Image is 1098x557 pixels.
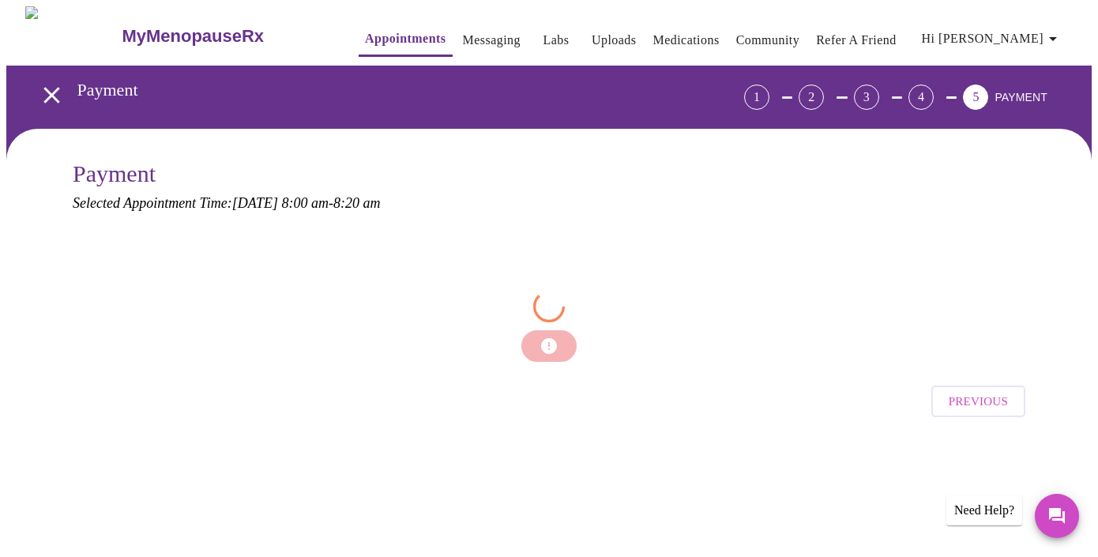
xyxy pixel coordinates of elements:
[77,80,656,100] h3: Payment
[531,24,581,56] button: Labs
[73,160,1025,187] h3: Payment
[359,23,452,57] button: Appointments
[543,29,570,51] a: Labs
[25,6,120,66] img: MyMenopauseRx Logo
[816,29,897,51] a: Refer a Friend
[736,29,800,51] a: Community
[963,85,988,110] div: 5
[730,24,807,56] button: Community
[653,29,720,51] a: Medications
[463,29,521,51] a: Messaging
[946,495,1022,525] div: Need Help?
[73,195,380,211] em: Selected Appointment Time: [DATE] 8:00 am - 8:20 am
[585,24,643,56] button: Uploads
[908,85,934,110] div: 4
[995,91,1047,103] span: PAYMENT
[922,28,1062,50] span: Hi [PERSON_NAME]
[854,85,879,110] div: 3
[1035,494,1079,538] button: Messages
[592,29,637,51] a: Uploads
[647,24,726,56] button: Medications
[916,23,1069,55] button: Hi [PERSON_NAME]
[28,72,75,119] button: open drawer
[810,24,903,56] button: Refer a Friend
[457,24,527,56] button: Messaging
[120,9,327,64] a: MyMenopauseRx
[931,386,1025,417] button: Previous
[365,28,446,50] a: Appointments
[799,85,824,110] div: 2
[122,26,264,47] h3: MyMenopauseRx
[744,85,769,110] div: 1
[949,391,1008,412] span: Previous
